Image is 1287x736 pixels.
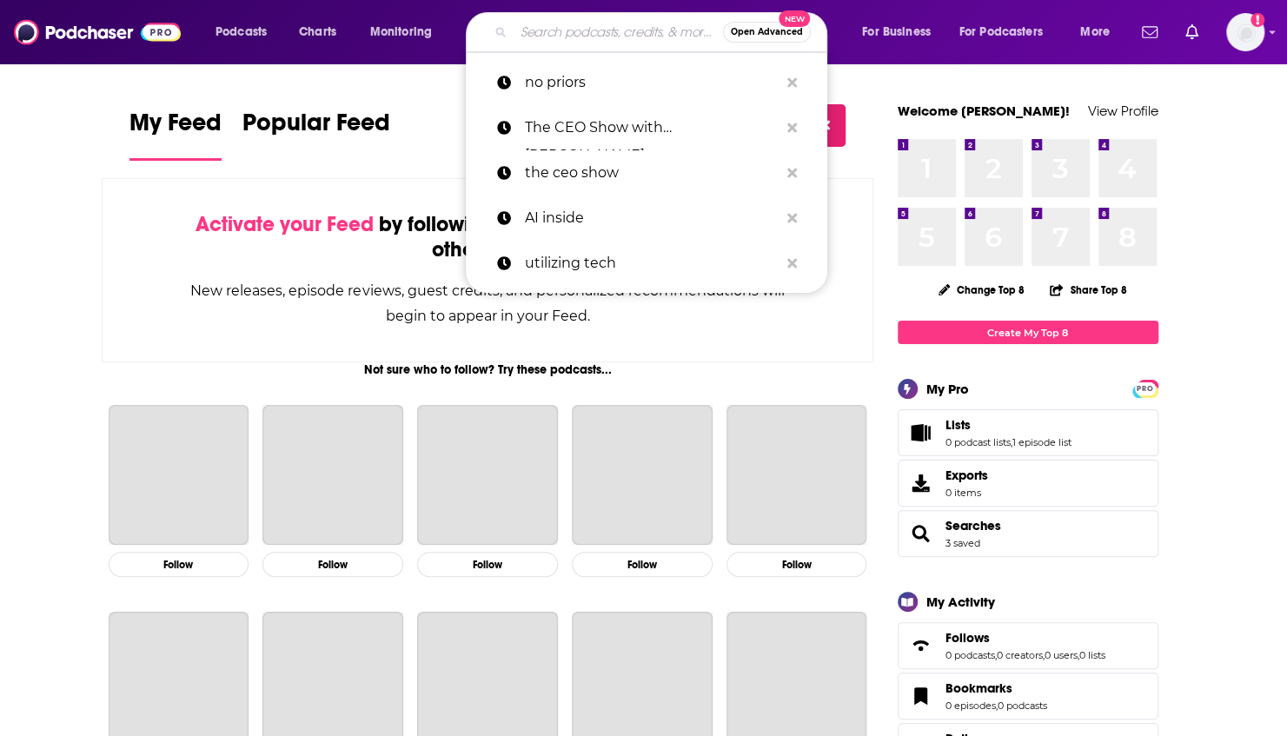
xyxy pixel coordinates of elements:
span: Activate your Feed [196,211,374,237]
span: Open Advanced [731,28,803,36]
a: 0 podcast lists [945,436,1011,448]
a: 0 podcasts [945,649,995,661]
span: Popular Feed [242,108,390,148]
a: The CEO Show with [PERSON_NAME] [466,105,827,150]
span: Searches [898,510,1158,557]
span: 0 items [945,487,988,499]
a: Show notifications dropdown [1135,17,1164,47]
a: PRO [1135,381,1156,395]
button: Follow [417,552,558,577]
span: Lists [898,409,1158,456]
p: no priors [525,60,779,105]
img: User Profile [1226,13,1264,51]
a: 0 podcasts [998,700,1047,712]
a: 0 lists [1079,649,1105,661]
a: Searches [945,518,1001,534]
div: by following Podcasts, Creators, Lists, and other Users! [189,212,786,262]
button: Follow [572,552,713,577]
button: open menu [948,18,1068,46]
span: , [1043,649,1045,661]
span: Exports [945,467,988,483]
a: utilizing tech [466,241,827,286]
svg: Add a profile image [1251,13,1264,27]
a: The Joe Rogan Experience [109,405,249,546]
a: Show notifications dropdown [1178,17,1205,47]
a: Create My Top 8 [898,321,1158,344]
div: My Pro [926,381,969,397]
a: the ceo show [466,150,827,196]
a: Lists [945,417,1071,433]
span: Exports [904,471,939,495]
a: This American Life [262,405,403,546]
div: Not sure who to follow? Try these podcasts... [102,362,874,377]
button: Open AdvancedNew [723,22,811,43]
span: My Feed [129,108,222,148]
button: Share Top 8 [1049,273,1127,307]
a: Follows [945,630,1105,646]
span: Follows [898,622,1158,669]
button: Follow [109,552,249,577]
span: , [995,649,997,661]
a: 1 episode list [1012,436,1071,448]
a: Planet Money [417,405,558,546]
span: PRO [1135,382,1156,395]
a: Charts [288,18,347,46]
button: open menu [850,18,952,46]
div: My Activity [926,593,995,610]
p: utilizing tech [525,241,779,286]
button: Follow [726,552,867,577]
a: My Feed [129,108,222,161]
span: Charts [299,20,336,44]
a: Follows [904,633,939,658]
span: , [996,700,998,712]
span: Bookmarks [898,673,1158,719]
img: Podchaser - Follow, Share and Rate Podcasts [14,16,181,49]
a: 0 creators [997,649,1043,661]
a: Exports [898,460,1158,507]
span: , [1011,436,1012,448]
a: no priors [466,60,827,105]
span: For Podcasters [959,20,1043,44]
button: Show profile menu [1226,13,1264,51]
a: Popular Feed [242,108,390,161]
a: 3 saved [945,537,980,549]
span: More [1080,20,1110,44]
span: Podcasts [216,20,267,44]
a: My Favorite Murder with Karen Kilgariff and Georgia Hardstark [726,405,867,546]
span: New [779,10,810,27]
button: open menu [203,18,289,46]
span: Monitoring [370,20,432,44]
div: New releases, episode reviews, guest credits, and personalized recommendations will begin to appe... [189,278,786,328]
span: Lists [945,417,971,433]
button: open menu [1068,18,1131,46]
p: AI inside [525,196,779,241]
a: 0 users [1045,649,1078,661]
div: Search podcasts, credits, & more... [482,12,844,52]
span: For Business [862,20,931,44]
span: Bookmarks [945,680,1012,696]
a: Lists [904,421,939,445]
p: The CEO Show with Robert Reiss [525,105,779,150]
a: 0 episodes [945,700,996,712]
a: Welcome [PERSON_NAME]! [898,103,1070,119]
a: AI inside [466,196,827,241]
span: Logged in as WE_Broadcast [1226,13,1264,51]
input: Search podcasts, credits, & more... [514,18,723,46]
a: View Profile [1088,103,1158,119]
button: open menu [358,18,454,46]
a: The Daily [572,405,713,546]
span: Follows [945,630,990,646]
p: the ceo show [525,150,779,196]
span: , [1078,649,1079,661]
a: Bookmarks [904,684,939,708]
a: Searches [904,521,939,546]
a: Bookmarks [945,680,1047,696]
button: Change Top 8 [928,279,1036,301]
button: Follow [262,552,403,577]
